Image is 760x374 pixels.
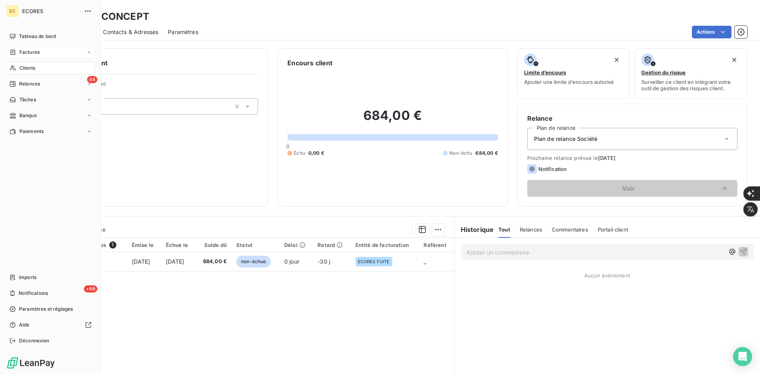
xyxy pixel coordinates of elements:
span: Paiements [19,128,44,135]
span: Limite d’encours [524,69,566,76]
span: Commentaires [552,226,588,233]
div: Entité de facturation [355,242,414,248]
span: Tout [498,226,510,233]
span: Tableau de bord [19,33,56,40]
div: Retard [317,242,346,248]
h6: Informations client [48,58,258,68]
h6: Historique [454,225,494,234]
span: Aide [19,321,30,328]
span: Gestion du risque [641,69,686,76]
span: [DATE] [132,258,150,265]
span: 684,00 € [475,150,498,157]
div: Référent [424,242,449,248]
span: Portail client [598,226,628,233]
input: Ajouter une valeur [101,103,107,110]
span: 0 [286,143,289,150]
button: Gestion du risqueSurveiller ce client en intégrant votre outil de gestion des risques client. [635,48,747,99]
a: Aide [6,319,95,331]
h6: Encours client [287,58,332,68]
span: Aucun évènement [584,272,630,279]
span: 44 [87,76,97,83]
img: Logo LeanPay [6,357,55,369]
span: Voir [537,185,720,192]
span: Notifications [19,290,48,297]
span: 0,00 € [308,150,324,157]
span: [DATE] [166,258,184,265]
h2: 684,00 € [287,108,498,131]
button: Actions [692,26,731,38]
span: Paramètres et réglages [19,306,73,313]
span: Relances [19,80,40,87]
div: Solde dû [200,242,227,248]
span: Déconnexion [19,337,49,344]
span: Banque [19,112,37,119]
span: Factures [19,49,40,56]
span: Tâches [19,96,36,103]
span: Prochaine relance prévue le [527,155,737,161]
span: Échu [294,150,305,157]
span: Non-échu [449,150,472,157]
span: ECORES [22,8,79,14]
span: non-échue [236,256,271,268]
span: Surveiller ce client en intégrant votre outil de gestion des risques client. [641,79,741,91]
span: Plan de relance Société [534,135,597,143]
span: _ [424,258,426,265]
span: +99 [84,285,97,292]
span: Imports [19,274,36,281]
div: Échue le [166,242,191,248]
span: 0 jour [284,258,299,265]
div: EC [6,5,19,17]
div: Délai [284,242,308,248]
button: Limite d’encoursAjouter une limite d’encours autorisé [517,48,630,99]
span: ECORES FUITE [358,259,390,264]
span: Contacts & Adresses [103,28,158,36]
span: Notification [538,166,567,172]
button: Voir [527,180,737,197]
span: Paramètres [168,28,198,36]
div: Statut [236,242,275,248]
span: -30 j [317,258,330,265]
span: 684,00 € [200,258,227,266]
span: 1 [109,241,116,249]
div: Open Intercom Messenger [733,347,752,366]
div: Émise le [132,242,156,248]
span: Propriétés Client [64,81,258,92]
span: Relances [520,226,542,233]
span: Ajouter une limite d’encours autorisé [524,79,614,85]
h3: FLORACONCEPT [70,9,149,24]
span: Clients [19,65,35,72]
span: [DATE] [598,155,616,161]
h6: Relance [527,114,737,123]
